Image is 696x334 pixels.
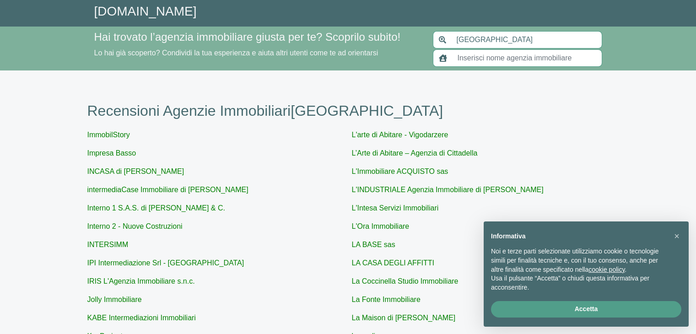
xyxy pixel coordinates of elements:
[94,4,197,18] a: [DOMAIN_NAME]
[352,222,410,230] a: L'Ora Immobiliare
[588,266,625,273] a: cookie policy - il link si apre in una nuova scheda
[491,232,667,240] h2: Informativa
[87,149,136,157] a: Impresa Basso
[451,31,602,48] input: Inserisci area di ricerca (Comune o Provincia)
[491,247,667,274] p: Noi e terze parti selezionate utilizziamo cookie o tecnologie simili per finalità tecniche e, con...
[87,259,244,267] a: IPI Intermediazione Srl - [GEOGRAPHIC_DATA]
[352,259,435,267] a: LA CASA DEGLI AFFITTI
[352,241,395,248] a: LA BASE sas
[452,49,602,67] input: Inserisci nome agenzia immobiliare
[491,301,681,318] button: Accetta
[94,31,422,44] h4: Hai trovato l’agenzia immobiliare giusta per te? Scoprilo subito!
[674,231,680,241] span: ×
[352,314,456,322] a: La Maison di [PERSON_NAME]
[352,149,478,157] a: L’Arte di Abitare – Agenzia di Cittadella
[87,102,609,119] h1: Recensioni Agenzie Immobiliari [GEOGRAPHIC_DATA]
[94,48,422,59] p: Lo hai già scoperto? Condividi la tua esperienza e aiuta altri utenti come te ad orientarsi
[87,131,130,139] a: ImmobilStory
[87,277,195,285] a: IRIS L'Agenzia Immobiliare s.n.c.
[87,241,129,248] a: INTERSIMM
[87,222,183,230] a: Interno 2 - Nuove Costruzioni
[352,131,448,139] a: L'arte di Abitare - Vigodarzere
[352,204,439,212] a: L'Intesa Servizi Immobiliari
[87,296,142,303] a: Jolly Immobiliare
[87,167,184,175] a: INCASA di [PERSON_NAME]
[352,186,544,194] a: L'INDUSTRIALE Agenzia Immobiliare di [PERSON_NAME]
[491,274,667,292] p: Usa il pulsante “Accetta” o chiudi questa informativa per acconsentire.
[352,167,448,175] a: L'Immobiliare ACQUISTO sas
[87,204,225,212] a: Interno 1 S.A.S. di [PERSON_NAME] & C.
[352,277,459,285] a: La Coccinella Studio Immobiliare
[352,296,421,303] a: La Fonte Immobiliare
[87,314,196,322] a: KABE Intermediazioni Immobiliari
[87,186,248,194] a: intermediaCase Immobiliare di [PERSON_NAME]
[669,229,684,243] button: Chiudi questa informativa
